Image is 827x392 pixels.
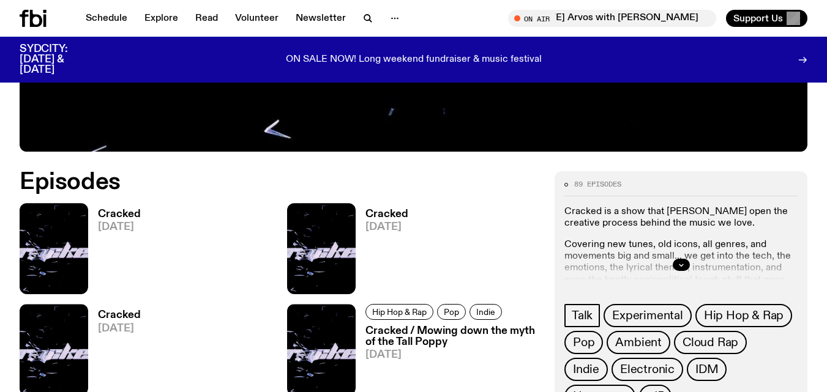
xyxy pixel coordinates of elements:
[470,304,502,320] a: Indie
[704,309,784,322] span: Hip Hop & Rap
[687,358,727,381] a: IDM
[98,222,141,232] span: [DATE]
[88,209,141,294] a: Cracked[DATE]
[620,363,675,376] span: Electronic
[612,358,683,381] a: Electronic
[615,336,662,349] span: Ambient
[286,54,542,65] p: ON SALE NOW! Long weekend fundraiser & music festival
[287,203,356,294] img: Logo for Podcast Cracked. Black background, with white writing, with glass smashing graphics
[476,308,495,317] span: Indie
[288,10,353,27] a: Newsletter
[508,10,716,27] button: On Air[DATE] Arvos with [PERSON_NAME]
[612,309,683,322] span: Experimental
[695,363,718,376] span: IDM
[78,10,135,27] a: Schedule
[365,209,408,220] h3: Cracked
[444,308,459,317] span: Pop
[365,326,540,347] h3: Cracked / Mowing down the myth of the Tall Poppy
[188,10,225,27] a: Read
[20,44,98,75] h3: SYDCITY: [DATE] & [DATE]
[228,10,286,27] a: Volunteer
[573,336,594,349] span: Pop
[20,203,88,294] img: Logo for Podcast Cracked. Black background, with white writing, with glass smashing graphics
[365,222,408,232] span: [DATE]
[604,304,692,327] a: Experimental
[573,363,599,376] span: Indie
[372,308,427,317] span: Hip Hop & Rap
[564,358,608,381] a: Indie
[98,310,141,320] h3: Cracked
[564,331,603,354] a: Pop
[674,331,747,354] a: Cloud Rap
[564,239,798,309] p: Covering new tunes, old icons, all genres, and movements big and small... we get into the tech, t...
[98,324,141,334] span: [DATE]
[356,209,408,294] a: Cracked[DATE]
[20,171,540,193] h2: Episodes
[365,304,433,320] a: Hip Hop & Rap
[574,181,621,188] span: 89 episodes
[365,350,540,360] span: [DATE]
[726,10,807,27] button: Support Us
[437,304,466,320] a: Pop
[564,304,600,327] a: Talk
[564,206,798,229] p: Cracked is a show that [PERSON_NAME] open the creative process behind the music we love.
[98,209,141,220] h3: Cracked
[695,304,792,327] a: Hip Hop & Rap
[572,309,593,322] span: Talk
[683,336,738,349] span: Cloud Rap
[733,13,783,24] span: Support Us
[607,331,670,354] a: Ambient
[137,10,185,27] a: Explore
